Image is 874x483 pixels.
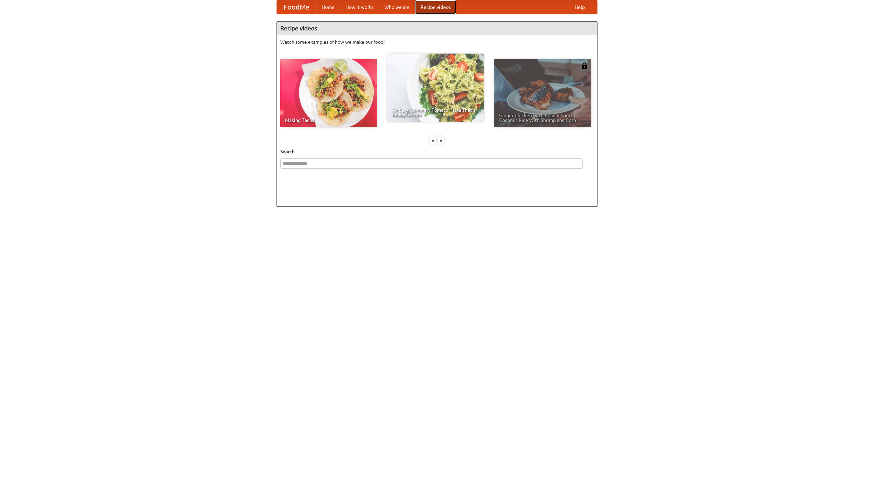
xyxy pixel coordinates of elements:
span: Making Tacos [285,118,372,123]
a: An Easy, Summery Tomato Pasta That's Ready for Fall [387,54,484,122]
a: Who we are [379,0,415,14]
a: Home [316,0,340,14]
h4: Recipe videos [277,22,597,35]
a: Help [569,0,590,14]
a: Recipe videos [415,0,456,14]
a: FoodMe [277,0,316,14]
p: Watch some examples of how we make our food! [280,39,594,45]
a: Making Tacos [280,59,377,127]
span: An Easy, Summery Tomato Pasta That's Ready for Fall [392,108,479,117]
img: 483408.png [581,62,588,69]
a: How it works [340,0,379,14]
div: « [430,136,436,145]
div: » [438,136,444,145]
h5: Search [280,148,594,155]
